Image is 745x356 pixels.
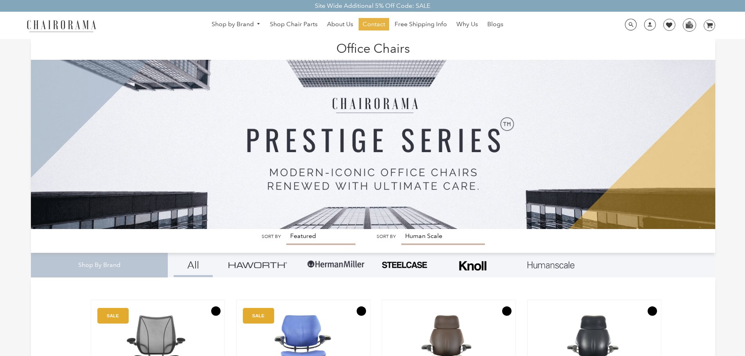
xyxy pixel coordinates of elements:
div: Shop By Brand [31,253,168,277]
img: WhatsApp_Image_2024-07-12_at_16.23.01.webp [683,19,695,30]
a: All [174,253,213,277]
a: About Us [323,18,357,30]
button: Add to Wishlist [211,306,221,316]
text: SALE [252,313,264,318]
nav: DesktopNavigation [134,18,581,32]
span: Blogs [487,20,503,29]
h1: Office Chairs [39,39,707,56]
button: Add to Wishlist [357,306,366,316]
span: Why Us [456,20,478,29]
img: Group_4be16a4b-c81a-4a6e-a540-764d0a8faf6e.png [228,262,287,268]
a: Shop Chair Parts [266,18,321,30]
text: SALE [107,313,119,318]
span: About Us [327,20,353,29]
img: chairorama [22,19,101,32]
button: Add to Wishlist [648,306,657,316]
label: Sort by [262,234,281,240]
a: Free Shipping Info [391,18,451,30]
span: Contact [363,20,385,29]
a: Blogs [483,18,507,30]
span: Free Shipping Info [395,20,447,29]
button: Add to Wishlist [502,306,512,316]
a: Contact [359,18,389,30]
img: Office Chairs [31,39,715,229]
img: Layer_1_1.png [528,261,574,268]
label: Sort by [377,234,396,240]
span: Shop Chair Parts [270,20,318,29]
img: Group-1.png [307,253,365,276]
img: PHOTO-2024-07-09-00-53-10-removebg-preview.png [381,261,428,269]
img: Frame_4.png [457,256,488,276]
a: Shop by Brand [208,18,265,30]
a: Why Us [452,18,482,30]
